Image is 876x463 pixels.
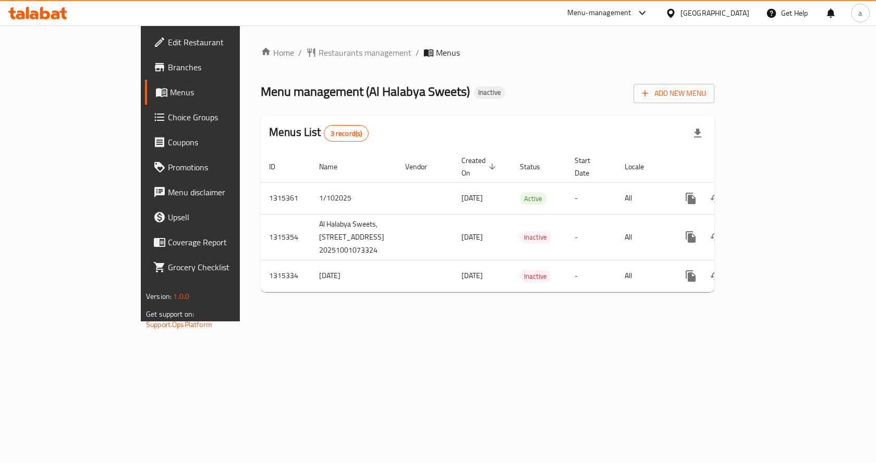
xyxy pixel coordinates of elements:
span: [DATE] [461,230,483,244]
td: [DATE] [311,260,397,292]
span: 3 record(s) [324,129,369,139]
span: Inactive [520,270,551,282]
a: Coverage Report [145,230,287,255]
a: Edit Restaurant [145,30,287,55]
a: Promotions [145,155,287,180]
span: 1.0.0 [173,290,189,303]
span: Menus [436,46,460,59]
span: Edit Restaurant [168,36,279,48]
span: Grocery Checklist [168,261,279,273]
h2: Menus List [269,124,369,142]
button: Change Status [703,186,728,211]
span: Restaurants management [319,46,411,59]
button: more [678,224,703,249]
a: Grocery Checklist [145,255,287,280]
td: All [616,214,670,260]
span: Promotions [168,161,279,173]
span: Active [520,193,546,205]
span: Choice Groups [168,111,279,123]
div: Inactive [474,86,505,99]
td: - [566,260,616,292]
span: Menu management ( Al Halabya Sweets ) [261,80,470,103]
a: Choice Groups [145,105,287,130]
nav: breadcrumb [261,46,714,59]
a: Branches [145,55,287,80]
span: ID [269,160,289,173]
a: Restaurants management [306,46,411,59]
span: [DATE] [461,191,483,205]
div: Menu-management [567,7,631,19]
span: Get support on: [146,307,194,321]
span: Inactive [474,88,505,97]
th: Actions [670,151,787,183]
td: All [616,260,670,292]
a: Coupons [145,130,287,155]
span: Inactive [520,231,551,243]
span: Upsell [168,211,279,223]
button: Add New Menu [634,84,714,103]
div: [GEOGRAPHIC_DATA] [680,7,749,19]
span: Vendor [405,160,441,173]
div: Inactive [520,270,551,282]
td: - [566,214,616,260]
a: Support.OpsPlatform [146,318,212,331]
span: Status [520,160,554,173]
div: Inactive [520,231,551,244]
li: / [298,46,302,59]
td: - [566,182,616,214]
a: Menu disclaimer [145,180,287,205]
span: Menu disclaimer [168,186,279,198]
button: more [678,264,703,289]
span: Start Date [575,154,604,179]
td: All [616,182,670,214]
li: / [416,46,419,59]
button: Change Status [703,224,728,249]
span: Coupons [168,136,279,148]
td: 1/102025 [311,182,397,214]
a: Upsell [145,205,287,230]
a: Menus [145,80,287,105]
table: enhanced table [261,151,787,292]
span: Menus [170,86,279,98]
span: Add New Menu [642,87,706,100]
button: more [678,186,703,211]
span: Locale [625,160,658,173]
span: Name [319,160,351,173]
span: Created On [461,154,499,179]
span: a [858,7,862,19]
div: Export file [685,121,710,146]
span: Branches [168,61,279,73]
span: [DATE] [461,269,483,282]
span: Version: [146,290,172,303]
span: Coverage Report [168,236,279,248]
td: Al Halabya Sweets, [STREET_ADDRESS] 20251001073324 [311,214,397,260]
button: Change Status [703,264,728,289]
